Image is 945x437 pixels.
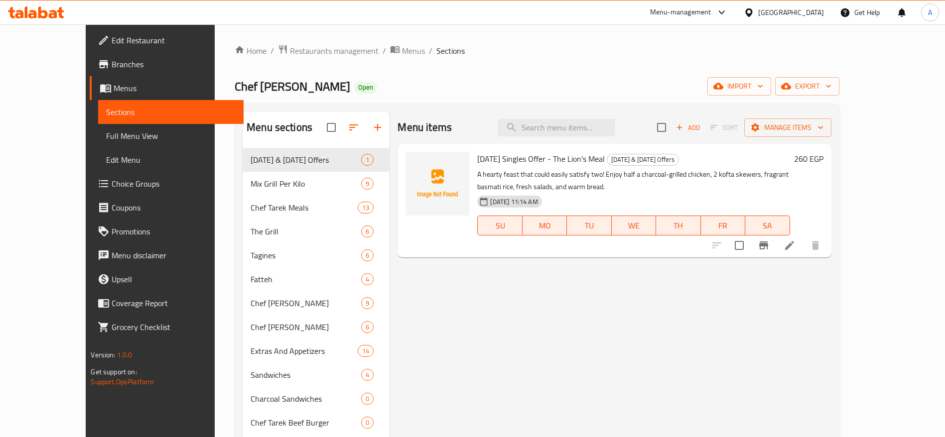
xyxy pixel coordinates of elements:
a: Edit Restaurant [90,28,244,52]
span: Chef [PERSON_NAME] [235,75,350,98]
span: The Grill [251,225,361,237]
span: Coupons [112,202,236,214]
span: Open [354,83,377,92]
span: Sections [106,106,236,118]
span: SU [482,218,518,233]
div: Chef [PERSON_NAME]9 [243,291,390,315]
button: TU [567,216,611,235]
div: Chef Tarek Beef Burger [251,417,361,429]
span: Extras And Appetizers [251,345,358,357]
span: A [928,7,932,18]
span: SA [749,218,786,233]
span: Edit Restaurant [112,34,236,46]
h2: Menu items [398,120,452,135]
span: 14 [358,346,373,356]
nav: breadcrumb [235,44,839,57]
span: [DATE] & [DATE] Offers [607,154,678,165]
span: Sandwiches [251,369,361,381]
a: Promotions [90,219,244,243]
span: 0 [362,394,373,404]
button: MO [523,216,567,235]
a: Menus [390,44,425,57]
span: 9 [362,299,373,308]
span: Chef [PERSON_NAME] [251,297,361,309]
div: Open [354,82,377,94]
span: 6 [362,227,373,236]
span: Select section [651,117,672,138]
h6: 260 EGP [794,152,823,166]
div: [DATE] & [DATE] Offers1 [243,148,390,172]
span: TH [660,218,696,233]
span: 1.0.0 [117,348,133,361]
a: Coverage Report [90,291,244,315]
div: Chef Tarek Trays [251,321,361,333]
div: Fatteh [251,273,361,285]
div: items [361,369,374,381]
input: search [498,119,615,136]
a: Edit Menu [98,148,244,172]
span: Sections [436,45,465,57]
div: Menu-management [650,6,711,18]
li: / [383,45,386,57]
img: Tuesday Singles Offer - The Lion's Meal [405,152,469,216]
button: Add section [366,115,390,139]
span: export [783,80,831,93]
div: Fatteh4 [243,267,390,291]
span: 1 [362,155,373,165]
button: delete [804,233,827,257]
span: Chef Tarek Meals [251,202,358,214]
span: FR [705,218,741,233]
span: Choice Groups [112,178,236,190]
span: import [715,80,763,93]
span: Add item [672,120,704,135]
button: WE [612,216,656,235]
span: Chef [PERSON_NAME] [251,321,361,333]
span: 13 [358,203,373,213]
a: Branches [90,52,244,76]
div: Tuesday & Friday Offers [251,154,361,166]
span: TU [571,218,607,233]
a: Edit menu item [784,239,796,251]
a: Full Menu View [98,124,244,148]
span: 9 [362,179,373,189]
span: Add [675,122,701,133]
div: items [358,345,374,357]
span: Grocery Checklist [112,321,236,333]
a: Grocery Checklist [90,315,244,339]
div: items [361,321,374,333]
span: [DATE] & [DATE] Offers [251,154,361,166]
div: items [361,417,374,429]
li: / [429,45,432,57]
span: Mix Grill Per Kilo [251,178,361,190]
div: Mix Grill Per Kilo9 [243,172,390,196]
span: 4 [362,370,373,380]
div: Chef Tarek Hawawshi [251,297,361,309]
span: Full Menu View [106,130,236,142]
a: Sections [98,100,244,124]
span: Edit Menu [106,154,236,166]
span: Branches [112,58,236,70]
a: Support.OpsPlatform [91,375,154,388]
span: Restaurants management [290,45,379,57]
span: Select to update [729,235,750,256]
span: Menus [114,82,236,94]
button: export [775,77,839,96]
span: Manage items [752,121,823,134]
h2: Menu sections [247,120,312,135]
a: Coupons [90,196,244,219]
div: items [358,202,374,214]
a: Restaurants management [278,44,379,57]
div: Sandwiches4 [243,363,390,387]
div: [GEOGRAPHIC_DATA] [758,7,824,18]
span: Menus [402,45,425,57]
span: Tagines [251,249,361,261]
span: WE [616,218,652,233]
button: FR [701,216,745,235]
span: [DATE] 11:14 AM [486,197,541,207]
a: Menus [90,76,244,100]
button: import [707,77,771,96]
